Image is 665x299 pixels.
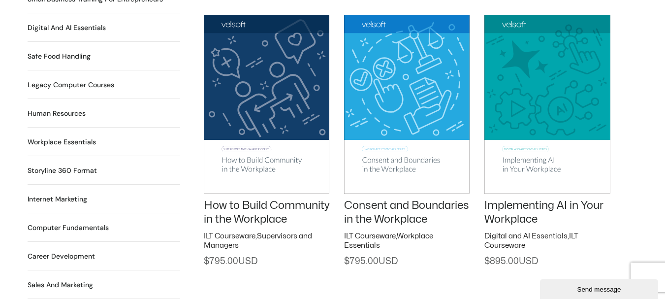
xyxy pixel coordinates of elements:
[28,108,86,119] h2: Human Resources
[28,51,91,62] a: Visit product category Safe Food Handling
[28,80,114,90] a: Visit product category Legacy Computer Courses
[484,232,610,251] h2: ,
[484,233,568,240] a: Digital and AI Essentials
[28,251,95,262] a: Visit product category Career Development
[484,257,538,266] span: 895.00
[204,200,329,225] a: How to Build Community in the Workplace
[28,23,106,33] h2: Digital and AI Essentials
[28,137,96,147] a: Visit product category Workplace Essentials
[28,280,93,290] h2: Sales and Marketing
[344,233,396,240] a: ILT Courseware
[28,108,86,119] a: Visit product category Human Resources
[28,223,109,233] h2: Computer Fundamentals
[344,200,469,225] a: Consent and Boundaries in the Workplace
[28,223,109,233] a: Visit product category Computer Fundamentals
[204,233,255,240] a: ILT Courseware
[344,232,470,251] h2: ,
[28,166,97,176] h2: Storyline 360 Format
[344,257,349,266] span: $
[28,23,106,33] a: Visit product category Digital and AI Essentials
[28,166,97,176] a: Visit product category Storyline 360 Format
[28,51,91,62] h2: Safe Food Handling
[540,277,660,299] iframe: chat widget
[28,280,93,290] a: Visit product category Sales and Marketing
[28,80,114,90] h2: Legacy Computer Courses
[28,194,87,204] a: Visit product category Internet Marketing
[484,257,490,266] span: $
[28,137,96,147] h2: Workplace Essentials
[28,251,95,262] h2: Career Development
[204,232,329,251] h2: ,
[344,257,398,266] span: 795.00
[484,200,603,225] a: Implementing AI in Your Workplace
[204,233,312,250] a: Supervisors and Managers
[28,194,87,204] h2: Internet Marketing
[204,257,257,266] span: 795.00
[204,257,209,266] span: $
